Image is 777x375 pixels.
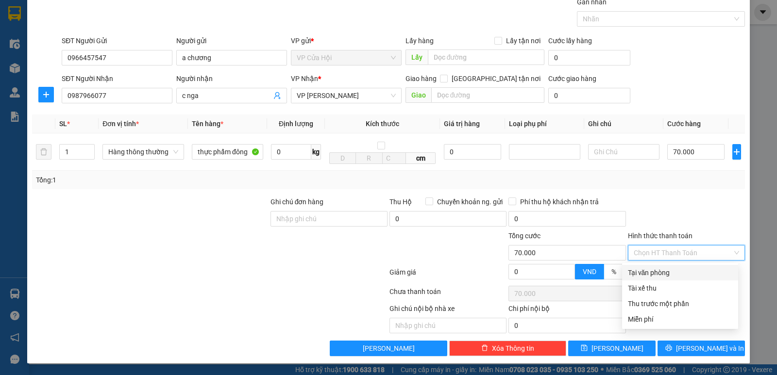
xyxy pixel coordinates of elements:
[291,35,402,46] div: VP gửi
[389,198,412,206] span: Thu Hộ
[329,152,356,164] input: D
[389,318,507,333] input: Nhập ghi chú
[311,144,321,160] span: kg
[388,267,507,284] div: Giảm giá
[568,341,656,356] button: save[PERSON_NAME]
[667,120,701,128] span: Cước hàng
[62,35,172,46] div: SĐT Người Gửi
[444,144,501,160] input: 0
[330,341,447,356] button: [PERSON_NAME]
[192,120,223,128] span: Tên hàng
[449,341,566,356] button: deleteXóa Thông tin
[665,344,672,352] span: printer
[548,75,596,82] label: Cước giao hàng
[108,145,178,159] span: Hàng thông thường
[405,75,437,82] span: Giao hàng
[481,344,488,352] span: delete
[581,344,588,352] span: save
[297,50,396,65] span: VP Cửa Hội
[508,232,541,240] span: Tổng cước
[583,268,596,276] span: VND
[297,88,396,103] span: VP NGỌC HỒI
[428,49,545,65] input: Dọc đường
[388,286,507,303] div: Chưa thanh toán
[62,73,172,84] div: SĐT Người Nhận
[270,211,388,227] input: Ghi chú đơn hàng
[658,341,745,356] button: printer[PERSON_NAME] và In
[279,120,313,128] span: Định lượng
[38,87,54,102] button: plus
[405,49,428,65] span: Lấy
[431,87,545,103] input: Dọc đường
[492,343,534,354] span: Xóa Thông tin
[548,50,630,65] input: Cước lấy hàng
[628,298,732,309] div: Thu trước một phần
[59,120,67,128] span: SL
[548,88,630,103] input: Cước giao hàng
[584,114,663,133] th: Ghi chú
[36,175,301,185] div: Tổng: 1
[591,343,643,354] span: [PERSON_NAME]
[14,41,85,74] span: [GEOGRAPHIC_DATA], [GEOGRAPHIC_DATA] ↔ [GEOGRAPHIC_DATA]
[502,35,544,46] span: Lấy tận nơi
[270,198,324,206] label: Ghi chú đơn hàng
[628,267,732,278] div: Tại văn phòng
[366,120,399,128] span: Kích thước
[448,73,544,84] span: [GEOGRAPHIC_DATA] tận nơi
[433,196,507,207] span: Chuyển khoản ng. gửi
[291,75,318,82] span: VP Nhận
[406,152,436,164] span: cm
[382,152,406,164] input: C
[588,144,659,160] input: Ghi Chú
[516,196,603,207] span: Phí thu hộ khách nhận trả
[444,120,480,128] span: Giá trị hàng
[676,343,744,354] span: [PERSON_NAME] và In
[5,52,12,100] img: logo
[628,314,732,325] div: Miễn phí
[192,144,263,160] input: VD: Bàn, Ghế
[628,283,732,293] div: Tài xế thu
[363,343,415,354] span: [PERSON_NAME]
[176,35,287,46] div: Người gửi
[39,91,53,98] span: plus
[102,120,139,128] span: Đơn vị tính
[15,8,84,39] strong: CHUYỂN PHÁT NHANH AN PHÚ QUÝ
[389,303,507,318] div: Ghi chú nội bộ nhà xe
[505,114,584,133] th: Loại phụ phí
[355,152,382,164] input: R
[611,268,616,276] span: %
[273,92,281,99] span: user-add
[176,73,287,84] div: Người nhận
[732,144,741,160] button: plus
[405,37,434,45] span: Lấy hàng
[36,144,51,160] button: delete
[628,232,693,240] label: Hình thức thanh toán
[405,87,431,103] span: Giao
[508,303,625,318] div: Chi phí nội bộ
[548,37,592,45] label: Cước lấy hàng
[733,148,741,156] span: plus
